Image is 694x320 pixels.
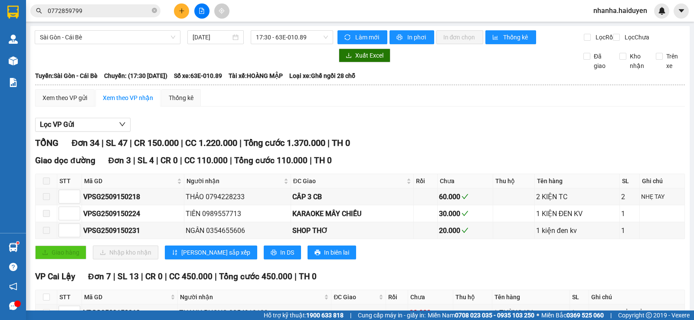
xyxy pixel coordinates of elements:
span: [PERSON_NAME] sắp xếp [181,248,250,257]
b: Tuyến: Sài Gòn - Cái Bè [35,72,98,79]
span: sync [344,34,352,41]
span: SL 13 [118,272,139,281]
span: caret-down [678,7,685,15]
div: 1 kiện đen kv [536,225,618,236]
span: Giao dọc đường [35,155,95,165]
span: In biên lai [324,248,349,257]
span: CC 1.220.000 [185,138,237,148]
span: ⚪️ [537,314,539,317]
span: down [119,121,126,128]
div: TIÊN 0989557713 [186,208,289,219]
strong: 1900 633 818 [306,312,344,319]
span: sort-ascending [172,249,178,256]
span: Đã giao [590,52,613,71]
strong: 0708 023 035 - 0935 103 250 [455,312,534,319]
span: Chuyến: (17:30 [DATE]) [104,71,167,81]
span: Mã GD [84,292,169,302]
div: 30.000 [439,208,491,219]
span: SL 47 [106,138,128,148]
span: notification [9,282,17,291]
div: 1 [621,225,638,236]
span: Sài Gòn - Cái Bè [40,31,175,44]
span: | [141,272,143,281]
div: NHẸ TAY [641,192,683,201]
span: Miền Nam [428,310,534,320]
span: In DS [280,248,294,257]
img: solution-icon [9,78,18,87]
span: ĐC Giao [293,176,405,186]
span: printer [271,249,277,256]
button: uploadGiao hàng [35,246,86,259]
th: Ghi chú [640,174,685,188]
span: TH 0 [299,272,317,281]
span: file-add [199,8,205,14]
span: check [462,193,468,200]
th: SL [570,290,589,304]
span: Người nhận [187,176,282,186]
span: In phơi [407,32,427,42]
span: CC 450.000 [169,272,213,281]
span: | [350,310,351,320]
span: TH 0 [314,155,332,165]
div: THANH PHONG 0854912129 [179,307,330,318]
span: CC 110.000 [184,155,228,165]
div: VPSG2509150231 [83,225,183,236]
span: | [133,155,135,165]
span: Tổng cước 110.000 [234,155,308,165]
button: Lọc VP Gửi [35,118,131,132]
div: 1 THÙNG KV [494,307,569,318]
span: | [295,272,297,281]
span: SL 4 [137,155,154,165]
span: Mã GD [84,176,175,186]
span: TH 0 [332,138,350,148]
span: printer [396,34,404,41]
span: Đơn 34 [72,138,99,148]
img: icon-new-feature [658,7,666,15]
span: Tổng cước 1.370.000 [244,138,325,148]
span: Lọc Rồi [592,32,615,42]
div: 2 KIỆN TC [536,191,618,202]
span: Lọc Chưa [621,32,651,42]
img: warehouse-icon [9,35,18,44]
span: copyright [646,312,652,318]
span: bar-chart [492,34,500,41]
span: close-circle [152,7,157,15]
span: Đơn 7 [88,272,111,281]
span: aim [219,8,225,14]
span: message [9,302,17,310]
th: Rồi [386,290,408,304]
span: search [36,8,42,14]
span: CR 0 [160,155,178,165]
button: aim [214,3,229,19]
span: nhanha.haiduyen [586,5,654,16]
th: Tên hàng [492,290,570,304]
td: VPSG2509150218 [82,188,184,205]
input: 15/09/2025 [193,32,231,42]
span: plus [179,8,185,14]
button: file-add [194,3,210,19]
span: Miền Bắc [541,310,604,320]
button: plus [174,3,189,19]
span: | [180,155,182,165]
button: bar-chartThống kê [485,30,536,44]
span: 17:30 - 63E-010.89 [256,31,327,44]
div: 1 [621,208,638,219]
div: 2 [621,191,638,202]
span: VP Cai Lậy [35,272,75,281]
div: VPSG2509150219 [83,307,176,318]
th: STT [57,174,82,188]
div: 20.000 [409,307,452,318]
span: Số xe: 63E-010.89 [174,71,222,81]
div: 1 KIỆN ĐEN KV [536,208,618,219]
span: | [215,272,217,281]
span: question-circle [9,263,17,271]
span: | [239,138,242,148]
div: Xem theo VP gửi [43,93,87,103]
td: VPSG2509150231 [82,222,184,239]
span: Loại xe: Ghế ngồi 28 chỗ [289,71,355,81]
span: Thống kê [503,32,529,42]
td: VPSG2509150224 [82,205,184,222]
th: Chưa [438,174,493,188]
span: | [130,138,132,148]
span: Trên xe [663,52,685,71]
